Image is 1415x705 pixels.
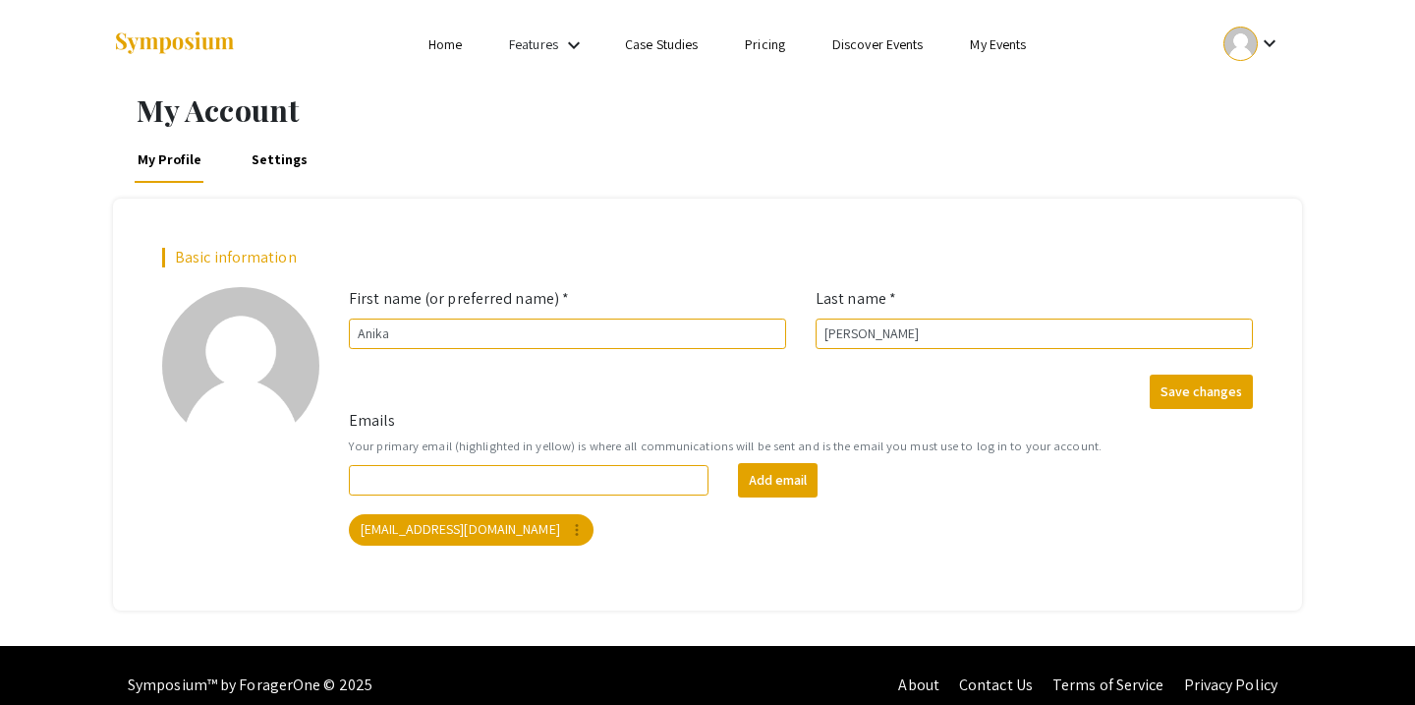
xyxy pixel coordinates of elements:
mat-chip-list: Your emails [349,510,1253,550]
label: Last name * [816,287,896,311]
h2: Basic information [162,248,1253,266]
button: Save changes [1150,375,1253,409]
a: Privacy Policy [1184,675,1277,695]
iframe: Chat [15,617,84,690]
a: Discover Events [832,35,924,53]
mat-icon: more_vert [568,521,586,539]
mat-icon: Expand Features list [562,33,586,57]
button: Expand account dropdown [1203,22,1302,66]
a: Pricing [745,35,785,53]
a: Features [509,35,558,53]
a: Home [428,35,462,53]
app-email-chip: Your primary email [345,510,597,550]
a: Terms of Service [1052,675,1164,695]
img: Symposium by ForagerOne [113,30,236,57]
label: Emails [349,409,396,433]
h1: My Account [137,92,1302,128]
mat-chip: [EMAIL_ADDRESS][DOMAIN_NAME] [349,514,594,546]
a: Settings [248,136,311,183]
label: First name (or preferred name) * [349,287,569,311]
small: Your primary email (highlighted in yellow) is where all communications will be sent and is the em... [349,437,1253,455]
a: Contact Us [959,675,1033,695]
a: My Events [970,35,1026,53]
a: My Profile [135,136,205,183]
mat-icon: Expand account dropdown [1258,31,1281,55]
button: Add email [738,463,818,498]
a: About [898,675,939,695]
a: Case Studies [625,35,698,53]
